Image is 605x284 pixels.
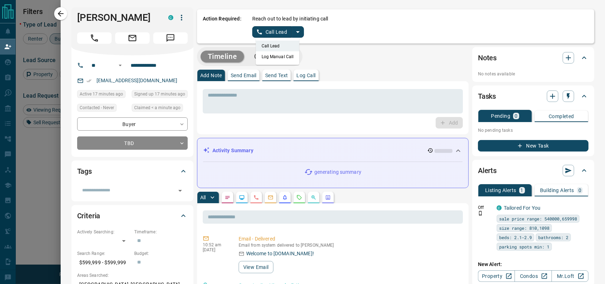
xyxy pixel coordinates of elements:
[252,26,292,38] button: Call Lead
[540,188,574,193] p: Building Alerts
[478,88,588,105] div: Tasks
[252,15,328,23] p: Reach out to lead by initiating call
[515,113,517,118] p: 0
[549,114,574,119] p: Completed
[282,195,288,200] svg: Listing Alerts
[478,211,483,216] svg: Push Notification Only
[212,147,253,154] p: Activity Summary
[77,207,188,224] div: Criteria
[497,205,502,210] div: condos.ca
[77,272,188,279] p: Areas Searched:
[77,210,100,222] h2: Criteria
[478,140,588,152] button: New Task
[77,250,131,257] p: Search Range:
[200,195,206,200] p: All
[478,52,497,64] h2: Notes
[478,125,588,136] p: No pending tasks
[168,15,173,20] div: condos.ca
[256,41,300,51] li: Call Lead
[115,32,150,44] span: Email
[499,243,549,250] span: parking spots min: 1
[538,234,568,241] span: bathrooms: 2
[116,61,125,70] button: Open
[325,195,331,200] svg: Agent Actions
[132,104,188,114] div: Sun Aug 17 2025
[515,270,552,282] a: Condos
[77,32,112,44] span: Call
[311,195,316,200] svg: Opportunities
[203,242,228,247] p: 10:52 am
[239,261,273,273] button: View Email
[77,117,188,131] div: Buyer
[491,113,510,118] p: Pending
[578,188,581,193] p: 0
[231,73,257,78] p: Send Email
[239,195,245,200] svg: Lead Browsing Activity
[132,90,188,100] div: Sun Aug 17 2025
[175,186,185,196] button: Open
[77,257,131,269] p: $599,999 - $599,999
[134,229,188,235] p: Timeframe:
[86,78,92,83] svg: Email Verified
[97,78,178,83] a: [EMAIL_ADDRESS][DOMAIN_NAME]
[239,243,460,248] p: Email from system delivered to [PERSON_NAME]
[499,215,577,222] span: sale price range: 540000,659998
[201,51,244,62] button: Timeline
[77,229,131,235] p: Actively Searching:
[200,73,222,78] p: Add Note
[478,204,492,211] p: Off
[268,195,273,200] svg: Emails
[134,104,180,111] span: Claimed < a minute ago
[239,235,460,243] p: Email - Delivered
[265,73,288,78] p: Send Text
[499,234,532,241] span: beds: 2.1-2.9
[134,90,185,98] span: Signed up 17 minutes ago
[478,90,496,102] h2: Tasks
[80,104,114,111] span: Contacted - Never
[77,163,188,180] div: Tags
[296,73,315,78] p: Log Call
[134,250,188,257] p: Budget:
[478,71,588,77] p: No notes available
[225,195,230,200] svg: Notes
[296,195,302,200] svg: Requests
[504,205,540,211] a: Tailored For You
[478,162,588,179] div: Alerts
[521,188,524,193] p: 1
[478,270,515,282] a: Property
[253,195,259,200] svg: Calls
[478,49,588,66] div: Notes
[77,12,158,23] h1: [PERSON_NAME]
[552,270,588,282] a: Mr.Loft
[314,168,361,176] p: generating summary
[246,250,314,257] p: Welcome to [DOMAIN_NAME]!
[256,51,300,62] li: Log Manual Call
[478,261,588,268] p: New Alert:
[77,136,188,150] div: TBD
[77,166,92,177] h2: Tags
[485,188,516,193] p: Listing Alerts
[77,90,128,100] div: Sun Aug 17 2025
[153,32,188,44] span: Message
[499,224,549,232] span: size range: 810,1098
[203,15,241,38] p: Action Required:
[203,144,463,157] div: Activity Summary
[247,51,299,62] button: Campaigns
[252,26,304,38] div: split button
[80,90,123,98] span: Active 17 minutes ago
[203,247,228,252] p: [DATE]
[478,165,497,176] h2: Alerts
